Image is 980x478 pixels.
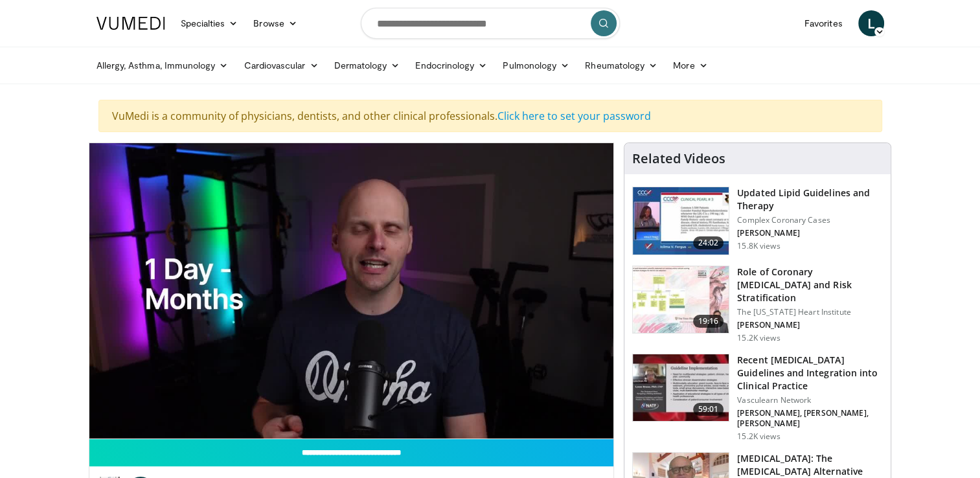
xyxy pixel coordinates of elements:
a: 24:02 Updated Lipid Guidelines and Therapy Complex Coronary Cases [PERSON_NAME] 15.8K views [632,187,883,255]
span: 19:16 [693,315,724,328]
a: Specialties [173,10,246,36]
a: Rheumatology [577,52,665,78]
p: [PERSON_NAME], [PERSON_NAME], [PERSON_NAME] [737,408,883,429]
a: Favorites [797,10,850,36]
a: 59:01 Recent [MEDICAL_DATA] Guidelines and Integration into Clinical Practice Vasculearn Network ... [632,354,883,442]
a: More [665,52,715,78]
div: VuMedi is a community of physicians, dentists, and other clinical professionals. [98,100,882,132]
p: Vasculearn Network [737,395,883,405]
a: Cardiovascular [236,52,326,78]
a: Browse [245,10,305,36]
a: L [858,10,884,36]
a: 19:16 Role of Coronary [MEDICAL_DATA] and Risk Stratification The [US_STATE] Heart Institute [PER... [632,266,883,343]
p: Complex Coronary Cases [737,215,883,225]
img: 77f671eb-9394-4acc-bc78-a9f077f94e00.150x105_q85_crop-smart_upscale.jpg [633,187,729,255]
img: 1efa8c99-7b8a-4ab5-a569-1c219ae7bd2c.150x105_q85_crop-smart_upscale.jpg [633,266,729,334]
a: Pulmonology [495,52,577,78]
p: 15.2K views [737,431,780,442]
span: 59:01 [693,403,724,416]
a: Dermatology [326,52,408,78]
span: 24:02 [693,236,724,249]
p: 15.8K views [737,241,780,251]
a: Endocrinology [407,52,495,78]
p: The [US_STATE] Heart Institute [737,307,883,317]
img: 87825f19-cf4c-4b91-bba1-ce218758c6bb.150x105_q85_crop-smart_upscale.jpg [633,354,729,422]
a: Click here to set your password [497,109,651,123]
img: VuMedi Logo [97,17,165,30]
h3: Role of Coronary [MEDICAL_DATA] and Risk Stratification [737,266,883,304]
input: Search topics, interventions [361,8,620,39]
h3: Recent [MEDICAL_DATA] Guidelines and Integration into Clinical Practice [737,354,883,393]
h3: [MEDICAL_DATA]: The [MEDICAL_DATA] Alternative [737,452,883,478]
video-js: Video Player [89,143,614,439]
p: [PERSON_NAME] [737,228,883,238]
p: [PERSON_NAME] [737,320,883,330]
a: Allergy, Asthma, Immunology [89,52,236,78]
h3: Updated Lipid Guidelines and Therapy [737,187,883,212]
h4: Related Videos [632,151,725,166]
p: 15.2K views [737,333,780,343]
